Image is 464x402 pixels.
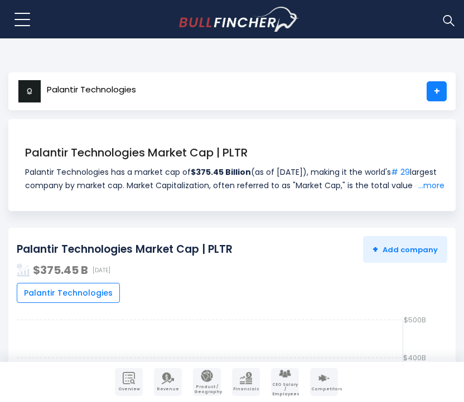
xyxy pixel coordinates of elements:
[191,166,251,178] strong: $375.45 Billion
[154,368,182,396] a: Company Revenue
[233,387,259,391] span: Financials
[272,383,298,396] span: CEO Salary / Employees
[179,7,299,32] a: Go to homepage
[179,7,299,32] img: bullfincher logo
[363,236,447,263] button: +Add company
[155,387,181,391] span: Revenue
[24,288,113,298] span: Palantir Technologies
[232,368,260,396] a: Company Financials
[17,243,233,257] h2: Palantir Technologies Market Cap | PLTR
[310,368,338,396] a: Company Competitors
[403,352,426,363] text: $400B
[93,267,110,274] span: [DATE]
[17,263,30,277] img: addasd
[194,385,220,394] span: Product / Geography
[404,315,426,325] text: $500B
[427,81,447,101] a: +
[193,368,221,396] a: Company Product/Geography
[18,80,41,103] img: PLTR logo
[373,243,378,256] strong: +
[115,368,143,396] a: Company Overview
[116,387,142,391] span: Overview
[25,165,444,192] span: Palantir Technologies has a market cap of (as of [DATE]), making it the world's largest company b...
[373,244,438,254] span: Add company
[391,166,410,178] a: # 29
[271,368,299,396] a: Company Employees
[17,81,137,101] a: Palantir Technologies
[47,85,136,95] span: Palantir Technologies
[415,179,444,192] a: ...more
[33,262,88,278] strong: $375.45 B
[311,387,337,391] span: Competitors
[25,144,444,161] h1: Palantir Technologies Market Cap | PLTR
